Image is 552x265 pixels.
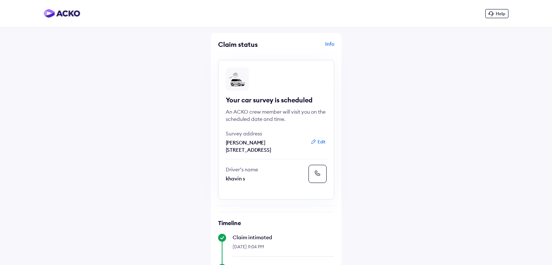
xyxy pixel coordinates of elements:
[233,241,334,257] div: [DATE] 9:04 PM
[226,139,306,154] p: [PERSON_NAME][STREET_ADDRESS]
[218,219,334,227] h6: Timeline
[44,9,80,18] img: horizontal-gradient.png
[226,166,306,173] p: Driver’s name
[226,175,306,182] p: khavin s
[308,138,328,146] button: Edit
[226,96,327,105] div: Your car survey is scheduled
[233,234,334,241] div: Claim intimated
[226,130,306,137] p: Survey address
[226,108,327,123] div: An ACKO crew member will visit you on the scheduled date and time.
[278,40,334,54] div: Info
[496,11,505,16] span: Help
[218,40,274,49] div: Claim status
